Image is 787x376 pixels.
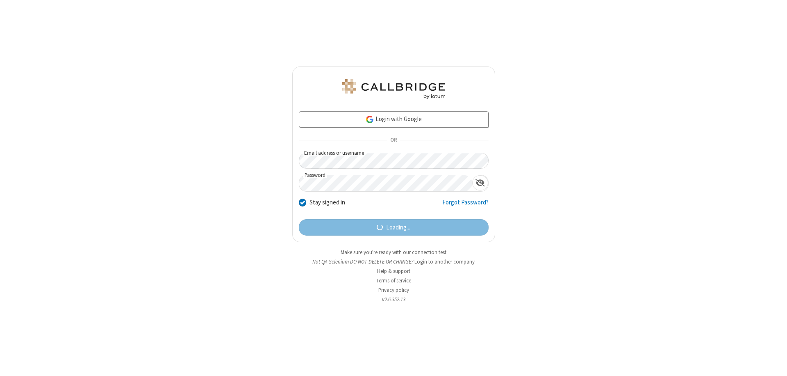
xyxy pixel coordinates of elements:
span: OR [387,135,400,146]
li: Not QA Selenium DO NOT DELETE OR CHANGE? [292,258,495,266]
li: v2.6.352.13 [292,296,495,303]
button: Login to another company [414,258,475,266]
div: Show password [472,175,488,190]
input: Password [299,175,472,191]
label: Stay signed in [309,198,345,207]
a: Forgot Password? [442,198,489,213]
button: Loading... [299,219,489,236]
span: Loading... [386,223,410,232]
a: Privacy policy [378,287,409,293]
a: Login with Google [299,111,489,128]
iframe: Chat [767,355,781,370]
img: QA Selenium DO NOT DELETE OR CHANGE [340,79,447,99]
a: Help & support [377,268,410,275]
a: Terms of service [376,277,411,284]
img: google-icon.png [365,115,374,124]
a: Make sure you're ready with our connection test [341,249,446,256]
input: Email address or username [299,153,489,169]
